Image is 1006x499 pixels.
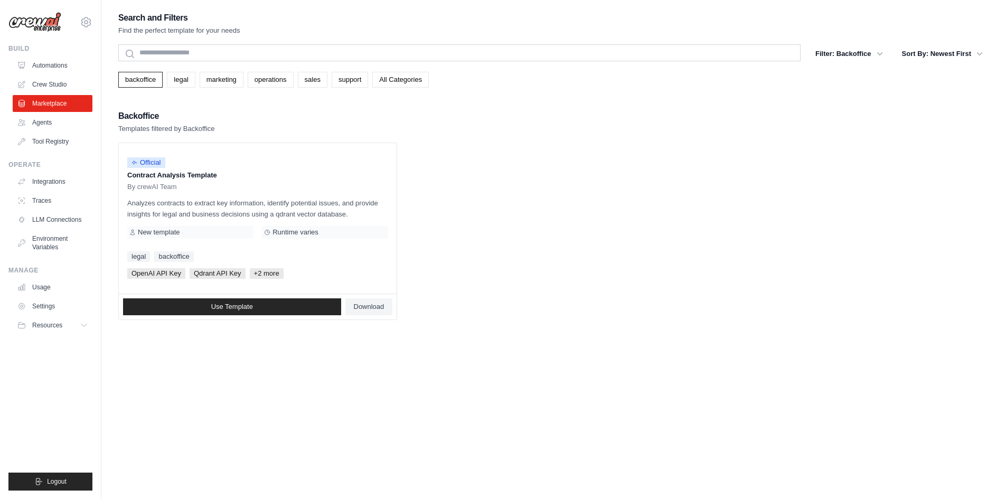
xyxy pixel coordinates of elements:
a: Download [345,298,393,315]
a: LLM Connections [13,211,92,228]
p: Analyzes contracts to extract key information, identify potential issues, and provide insights fo... [127,197,388,220]
a: Traces [13,192,92,209]
button: Sort By: Newest First [896,44,989,63]
a: backoffice [118,72,163,88]
a: backoffice [154,251,193,262]
span: Official [127,157,165,168]
a: Usage [13,279,92,296]
a: Use Template [123,298,341,315]
a: Settings [13,298,92,315]
span: Download [354,303,384,311]
a: Integrations [13,173,92,190]
a: Automations [13,57,92,74]
span: By crewAI Team [127,183,177,191]
a: operations [248,72,294,88]
a: Agents [13,114,92,131]
span: Qdrant API Key [190,268,246,279]
button: Logout [8,473,92,491]
a: Environment Variables [13,230,92,256]
a: marketing [200,72,243,88]
a: legal [127,251,150,262]
a: support [332,72,368,88]
p: Find the perfect template for your needs [118,25,240,36]
span: +2 more [250,268,284,279]
h2: Search and Filters [118,11,240,25]
a: Crew Studio [13,76,92,93]
button: Filter: Backoffice [809,44,889,63]
div: Build [8,44,92,53]
a: sales [298,72,327,88]
span: Runtime varies [272,228,318,237]
span: Resources [32,321,62,329]
span: Use Template [211,303,253,311]
a: legal [167,72,195,88]
span: OpenAI API Key [127,268,185,279]
a: Marketplace [13,95,92,112]
div: Operate [8,161,92,169]
button: Resources [13,317,92,334]
p: Templates filtered by Backoffice [118,124,215,134]
div: Manage [8,266,92,275]
p: Contract Analysis Template [127,170,388,181]
a: All Categories [372,72,429,88]
h2: Backoffice [118,109,215,124]
span: Logout [47,477,67,486]
a: Tool Registry [13,133,92,150]
img: Logo [8,12,61,32]
span: New template [138,228,180,237]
